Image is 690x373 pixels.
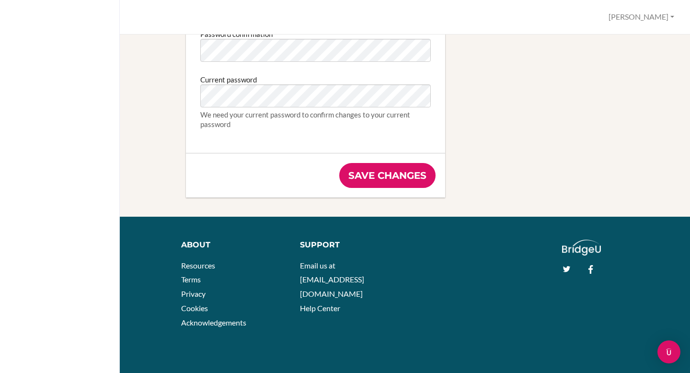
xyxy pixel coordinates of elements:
[181,275,201,284] a: Terms
[604,8,678,26] button: [PERSON_NAME]
[300,303,340,313] a: Help Center
[200,110,431,129] div: We need your current password to confirm changes to your current password
[181,289,206,298] a: Privacy
[200,71,257,84] label: Current password
[181,303,208,313] a: Cookies
[181,261,215,270] a: Resources
[300,240,398,251] div: Support
[562,240,601,256] img: logo_white@2x-f4f0deed5e89b7ecb1c2cc34c3e3d731f90f0f143d5ea2071677605dd97b5244.png
[181,240,286,251] div: About
[181,318,246,327] a: Acknowledgements
[300,261,364,298] a: Email us at [EMAIL_ADDRESS][DOMAIN_NAME]
[657,340,680,363] div: Open Intercom Messenger
[339,163,436,188] input: Save changes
